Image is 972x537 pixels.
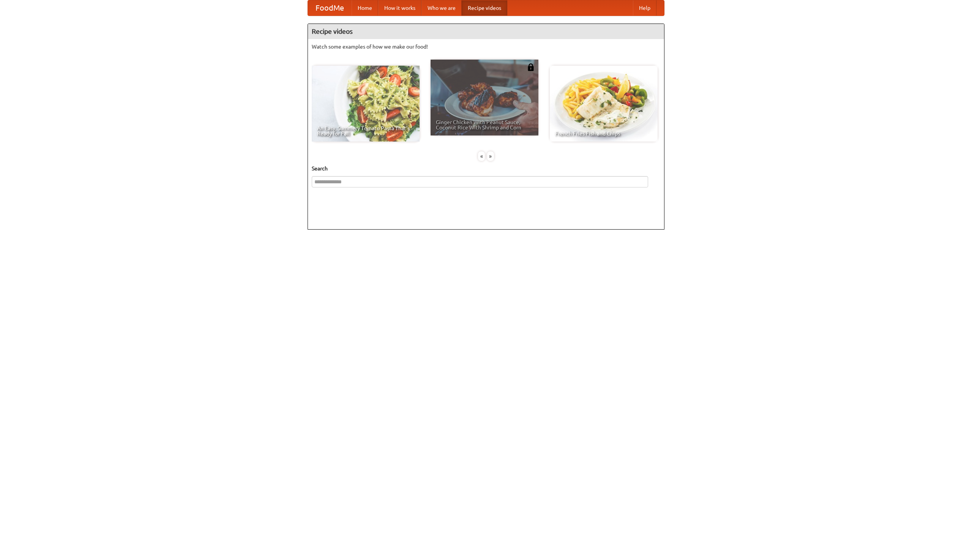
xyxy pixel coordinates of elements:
[378,0,421,16] a: How it works
[352,0,378,16] a: Home
[487,151,494,161] div: »
[312,43,660,50] p: Watch some examples of how we make our food!
[633,0,656,16] a: Help
[462,0,507,16] a: Recipe videos
[312,165,660,172] h5: Search
[550,66,658,142] a: French Fries Fish and Chips
[308,0,352,16] a: FoodMe
[312,66,420,142] a: An Easy, Summery Tomato Pasta That's Ready for Fall
[478,151,485,161] div: «
[421,0,462,16] a: Who we are
[555,131,652,136] span: French Fries Fish and Chips
[317,126,414,136] span: An Easy, Summery Tomato Pasta That's Ready for Fall
[527,63,535,71] img: 483408.png
[308,24,664,39] h4: Recipe videos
